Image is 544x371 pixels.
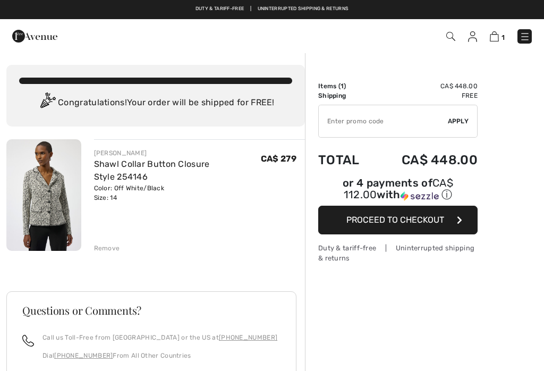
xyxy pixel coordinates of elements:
[448,116,469,126] span: Apply
[94,243,120,253] div: Remove
[19,92,292,114] div: Congratulations! Your order will be shipped for FREE!
[318,81,374,91] td: Items ( )
[54,352,113,359] a: [PHONE_NUMBER]
[374,91,478,100] td: Free
[374,142,478,178] td: CA$ 448.00
[12,30,57,40] a: 1ère Avenue
[94,183,261,203] div: Color: Off White/Black Size: 14
[42,351,277,360] p: Dial From All Other Countries
[261,154,296,164] span: CA$ 279
[346,215,444,225] span: Proceed to Checkout
[520,31,530,42] img: Menu
[22,305,280,316] h3: Questions or Comments?
[42,333,277,342] p: Call us Toll-Free from [GEOGRAPHIC_DATA] or the US at
[219,334,277,341] a: [PHONE_NUMBER]
[344,176,453,201] span: CA$ 112.00
[318,91,374,100] td: Shipping
[37,92,58,114] img: Congratulation2.svg
[374,81,478,91] td: CA$ 448.00
[94,159,210,182] a: Shawl Collar Button Closure Style 254146
[490,30,505,43] a: 1
[6,139,81,251] img: Shawl Collar Button Closure Style 254146
[318,142,374,178] td: Total
[318,206,478,234] button: Proceed to Checkout
[319,105,448,137] input: Promo code
[94,148,261,158] div: [PERSON_NAME]
[446,32,455,41] img: Search
[12,26,57,47] img: 1ère Avenue
[468,31,477,42] img: My Info
[490,31,499,41] img: Shopping Bag
[22,335,34,347] img: call
[401,191,439,201] img: Sezzle
[318,243,478,263] div: Duty & tariff-free | Uninterrupted shipping & returns
[318,178,478,202] div: or 4 payments of with
[501,33,505,41] span: 1
[341,82,344,90] span: 1
[318,178,478,206] div: or 4 payments ofCA$ 112.00withSezzle Click to learn more about Sezzle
